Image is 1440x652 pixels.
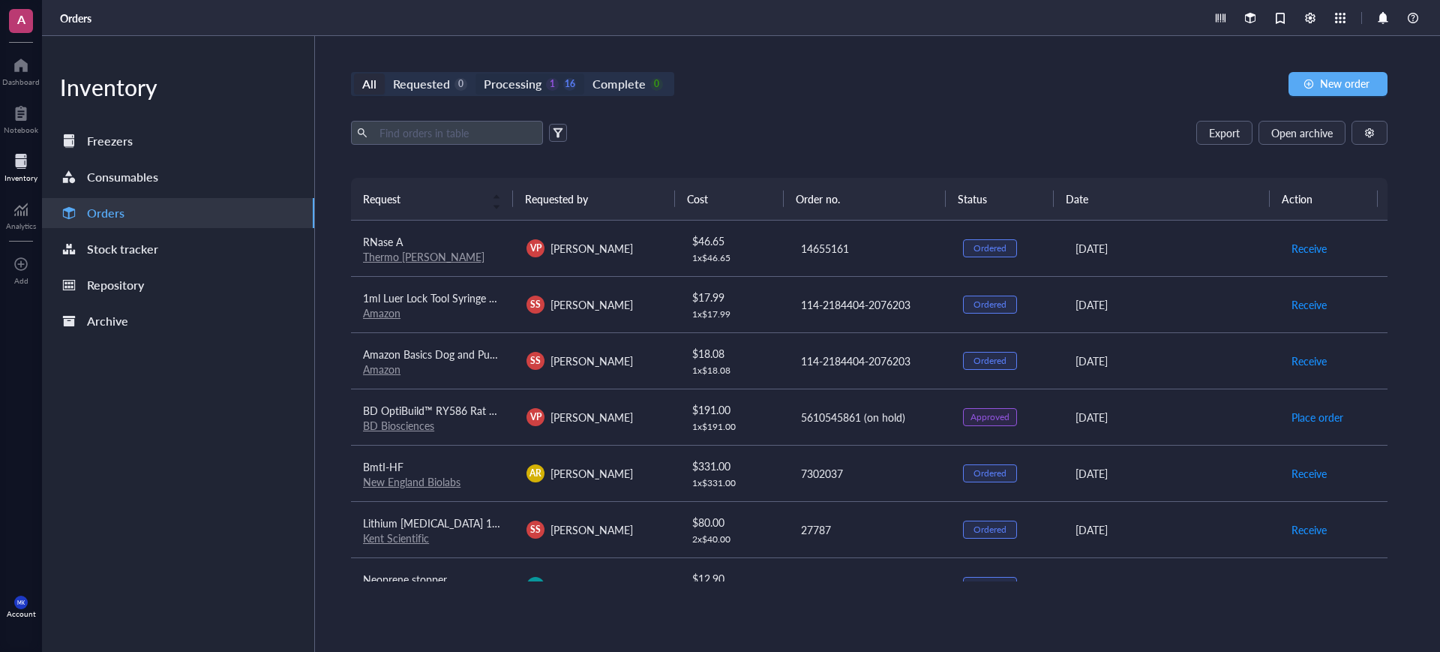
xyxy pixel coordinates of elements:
div: 27787 [801,521,939,538]
div: 5610545861 (on hold) [801,409,939,425]
span: [PERSON_NAME] [550,410,633,425]
button: Receive [1291,461,1327,485]
div: $ 12.90 [692,570,776,587]
a: Amazon [363,362,400,377]
a: Orders [60,11,94,25]
div: 7302037 [801,465,939,482]
span: [DEMOGRAPHIC_DATA][PERSON_NAME] [550,578,747,593]
div: Inventory [4,173,37,182]
button: Place order [1291,405,1344,429]
a: Stock tracker [42,234,314,264]
td: 7302037 [787,445,951,501]
div: Freezers [87,131,133,152]
span: BD OptiBuild™ RY586 Rat Anti-Mouse TSPAN8 [363,403,584,418]
a: Dashboard [2,53,40,86]
div: Ordered [973,242,1006,254]
td: 114-2184404-2076203 [787,276,951,332]
a: Orders [42,198,314,228]
span: Receive [1291,465,1327,482]
span: Lithium [MEDICAL_DATA] 100/pk- Microvette® Prepared Micro Tubes [363,515,691,530]
span: Open archive [1271,127,1333,139]
div: [DATE] [1075,578,1267,594]
div: All [362,74,376,95]
th: Order no. [784,178,946,220]
div: [DATE] [1075,296,1267,313]
div: [DATE] [1075,465,1267,482]
button: Receive [1291,574,1327,598]
div: [DATE] [1075,521,1267,538]
th: Action [1270,178,1378,220]
a: New England Biolabs [363,474,460,489]
div: Account [7,609,36,618]
div: Dashboard [2,77,40,86]
div: 1 x $ 191.00 [692,421,776,433]
span: Receive [1291,296,1327,313]
div: 14655161 [801,240,939,257]
button: Receive [1291,236,1327,260]
a: Analytics [6,197,36,230]
a: Archive [42,306,314,336]
td: 114-2184404-2076203 [787,332,951,389]
div: Orders [87,203,124,224]
th: Requested by [513,178,675,220]
span: Receive [1291,578,1327,594]
div: Repository [87,275,144,296]
div: Consumables [87,167,158,188]
span: [PERSON_NAME] [550,353,633,368]
th: Cost [675,178,783,220]
div: $ 191.00 [692,401,776,418]
a: Consumables [42,162,314,192]
span: 1ml Luer Lock Tool Syringe with 27G Needle - Diameter 0.4mm/0.015Inch-Long 13mm/0.5Inch (100) [363,290,831,305]
div: Approved [970,411,1009,423]
span: Receive [1291,240,1327,257]
a: Amazon [363,305,400,320]
div: Notebook [4,125,38,134]
div: 2 x $ 40.00 [692,533,776,545]
td: CL6JJDVNV [787,557,951,614]
button: Open archive [1258,121,1345,145]
input: Find orders in table [373,122,537,144]
div: Ordered [973,524,1006,536]
div: Ordered [973,580,1006,592]
a: Inventory [4,149,37,182]
div: segmented control [351,72,674,96]
span: AR [529,467,541,480]
span: Place order [1291,409,1343,425]
div: Complete [592,74,645,95]
a: BD Biosciences [363,418,434,433]
div: [DATE] [1075,409,1267,425]
button: Receive [1291,293,1327,317]
div: 1 x $ 331.00 [692,477,776,489]
button: Receive [1291,349,1327,373]
div: $ 17.99 [692,289,776,305]
a: Freezers [42,126,314,156]
th: Status [946,178,1054,220]
div: 0 [650,78,663,91]
span: Export [1209,127,1240,139]
span: SS [530,354,541,368]
div: Add [14,276,28,285]
div: Analytics [6,221,36,230]
span: RNase A [363,234,403,249]
span: [PERSON_NAME] [550,466,633,481]
span: Receive [1291,521,1327,538]
span: Receive [1291,353,1327,369]
div: $ 18.08 [692,345,776,362]
span: MK [17,599,25,605]
div: 114-2184404-2076203 [801,353,939,369]
div: 114-2184404-2076203 [801,296,939,313]
span: A [17,10,25,29]
span: Neoprene stopper [363,572,447,587]
div: 16 [563,78,576,91]
a: Notebook [4,101,38,134]
div: 1 x $ 17.99 [692,308,776,320]
div: $ 46.65 [692,233,776,249]
div: Ordered [973,299,1006,311]
span: [PERSON_NAME] [550,522,633,537]
div: 1 [546,78,559,91]
button: New order [1288,72,1387,96]
div: Stock tracker [87,239,158,260]
div: Requested [393,74,450,95]
span: New order [1320,77,1369,89]
th: Request [351,178,513,220]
